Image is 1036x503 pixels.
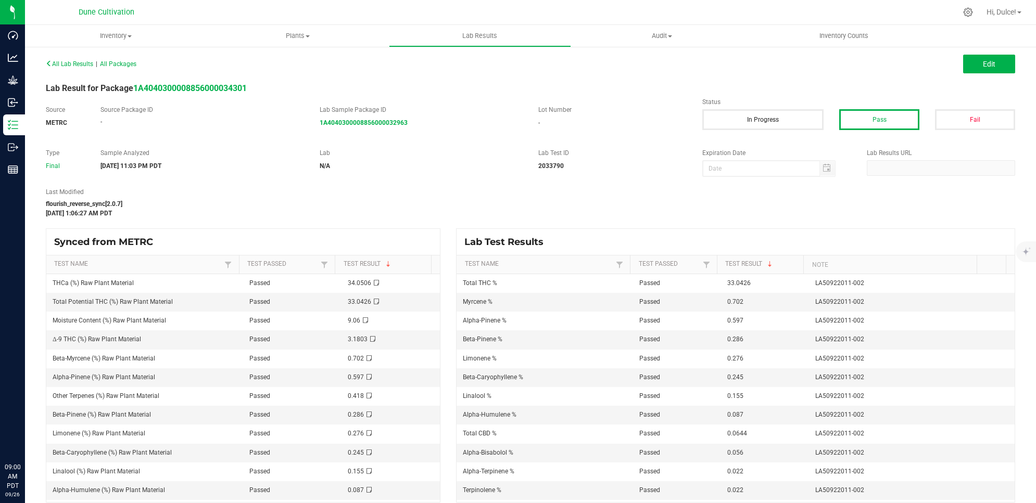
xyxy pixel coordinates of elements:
a: Inventory [25,25,207,47]
span: Other Terpenes (%) Raw Plant Material [53,392,159,399]
span: Alpha-Bisabolol % [463,449,513,456]
label: Source Package ID [100,105,304,114]
span: 0.597 [348,373,364,381]
span: 34.0506 [348,279,371,287]
span: 0.155 [348,468,364,475]
span: Passed [249,468,270,475]
span: Passed [639,355,660,362]
span: Audit [572,31,753,41]
span: Beta-Caryophyllene (%) Raw Plant Material [53,449,172,456]
span: Passed [249,298,270,305]
span: - [538,119,540,126]
span: All Lab Results [46,60,93,68]
span: 0.276 [727,355,743,362]
strong: 1A4040300008856000034301 [133,83,247,93]
span: 33.0426 [727,279,751,287]
label: Source [46,105,85,114]
span: Hi, Dulce! [987,8,1016,16]
span: LA50922011-002 [815,411,864,418]
a: Filter [700,258,713,271]
inline-svg: Grow [8,75,18,85]
a: Plants [207,25,389,47]
strong: [DATE] 11:03 PM PDT [100,162,161,170]
span: Linalool % [463,392,491,399]
span: Alpha-Terpinene % [463,468,514,475]
a: Test ResultSortable [725,260,800,268]
span: Passed [639,430,660,437]
a: Test NameSortable [54,260,222,268]
span: 0.286 [727,336,743,343]
label: Lab Results URL [867,148,1015,158]
a: Filter [318,258,331,271]
span: Alpha-Humulene (%) Raw Plant Material [53,486,165,494]
span: LA50922011-002 [815,298,864,305]
span: 0.056 [727,449,743,456]
span: 0.087 [348,486,364,494]
span: LA50922011-002 [815,430,864,437]
span: Total CBD % [463,430,497,437]
span: LA50922011-002 [815,468,864,475]
label: Status [702,97,1015,107]
span: Passed [639,411,660,418]
label: Sample Analyzed [100,148,304,158]
span: Synced from METRC [54,236,161,248]
span: Passed [249,355,270,362]
span: Total Potential THC (%) Raw Plant Material [53,298,173,305]
a: Test NameSortable [465,260,613,268]
strong: 2033790 [538,162,564,170]
span: Passed [639,486,660,494]
span: Beta-Pinene % [463,336,502,343]
span: Passed [249,430,270,437]
span: 0.418 [348,392,364,399]
span: Limonene % [463,355,497,362]
button: Pass [839,109,919,130]
span: Limonene (%) Raw Plant Material [53,430,145,437]
a: Test PassedSortable [639,260,700,268]
span: Edit [983,60,995,68]
strong: flourish_reverse_sync[2.0.7] [46,200,122,208]
span: Myrcene % [463,298,492,305]
span: 0.276 [348,430,364,437]
span: 0.155 [727,392,743,399]
a: 1A4040300008856000032963 [320,119,408,126]
strong: [DATE] 1:06:27 AM PDT [46,210,112,217]
iframe: Resource center [10,420,42,451]
span: 0.245 [727,373,743,381]
span: Passed [249,486,270,494]
span: Passed [249,317,270,324]
span: Passed [249,411,270,418]
span: LA50922011-002 [815,392,864,399]
span: 33.0426 [348,298,371,305]
span: Inventory [25,31,207,41]
span: 0.087 [727,411,743,418]
span: 9.06 [348,317,360,324]
span: Alpha-Pinene (%) Raw Plant Material [53,373,155,381]
span: Beta-Myrcene (%) Raw Plant Material [53,355,155,362]
label: Lab Test ID [538,148,687,158]
span: Passed [639,373,660,381]
span: Sortable [384,260,393,268]
span: Lab Results [448,31,511,41]
span: Passed [249,449,270,456]
div: Final [46,161,85,171]
div: Manage settings [962,7,975,17]
label: Expiration Date [702,148,851,158]
span: 0.286 [348,411,364,418]
span: Beta-Caryophyllene % [463,373,523,381]
span: Lab Test Results [464,236,551,248]
span: Passed [639,279,660,287]
span: Sortable [766,260,774,268]
span: Passed [249,279,270,287]
span: Lab Result for Package [46,83,247,93]
a: Test ResultSortable [344,260,427,268]
span: 0.702 [348,355,364,362]
inline-svg: Analytics [8,53,18,63]
inline-svg: Reports [8,164,18,175]
span: 0.702 [727,298,743,305]
span: Plants [208,31,389,41]
button: Fail [935,109,1015,130]
span: Passed [249,373,270,381]
span: All Packages [100,60,136,68]
span: Alpha-Pinene % [463,317,507,324]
